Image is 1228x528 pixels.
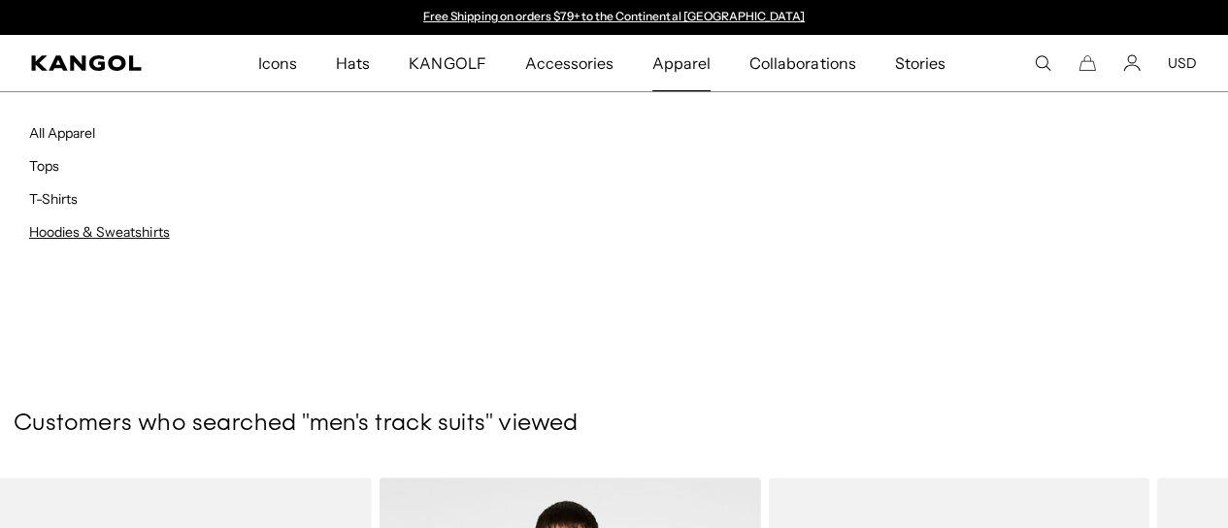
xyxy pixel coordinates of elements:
[1034,54,1051,72] summary: Search here
[258,35,297,91] span: Icons
[894,35,945,91] span: Stories
[29,190,78,208] a: T-Shirts
[409,35,485,91] span: KANGOLF
[415,10,814,25] div: 1 of 2
[506,35,633,91] a: Accessories
[336,35,370,91] span: Hats
[31,55,170,71] a: Kangol
[730,35,875,91] a: Collaborations
[415,10,814,25] div: Announcement
[633,35,730,91] a: Apparel
[749,35,855,91] span: Collaborations
[1123,54,1141,72] a: Account
[652,35,711,91] span: Apparel
[1168,54,1197,72] button: USD
[875,35,964,91] a: Stories
[1079,54,1096,72] button: Cart
[525,35,614,91] span: Accessories
[29,157,59,175] a: Tops
[14,410,1214,439] h3: Customers who searched "men's track suits" viewed
[316,35,389,91] a: Hats
[389,35,505,91] a: KANGOLF
[239,35,316,91] a: Icons
[415,10,814,25] slideshow-component: Announcement bar
[423,9,805,23] a: Free Shipping on orders $79+ to the Continental [GEOGRAPHIC_DATA]
[29,124,95,142] a: All Apparel
[29,223,170,241] a: Hoodies & Sweatshirts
